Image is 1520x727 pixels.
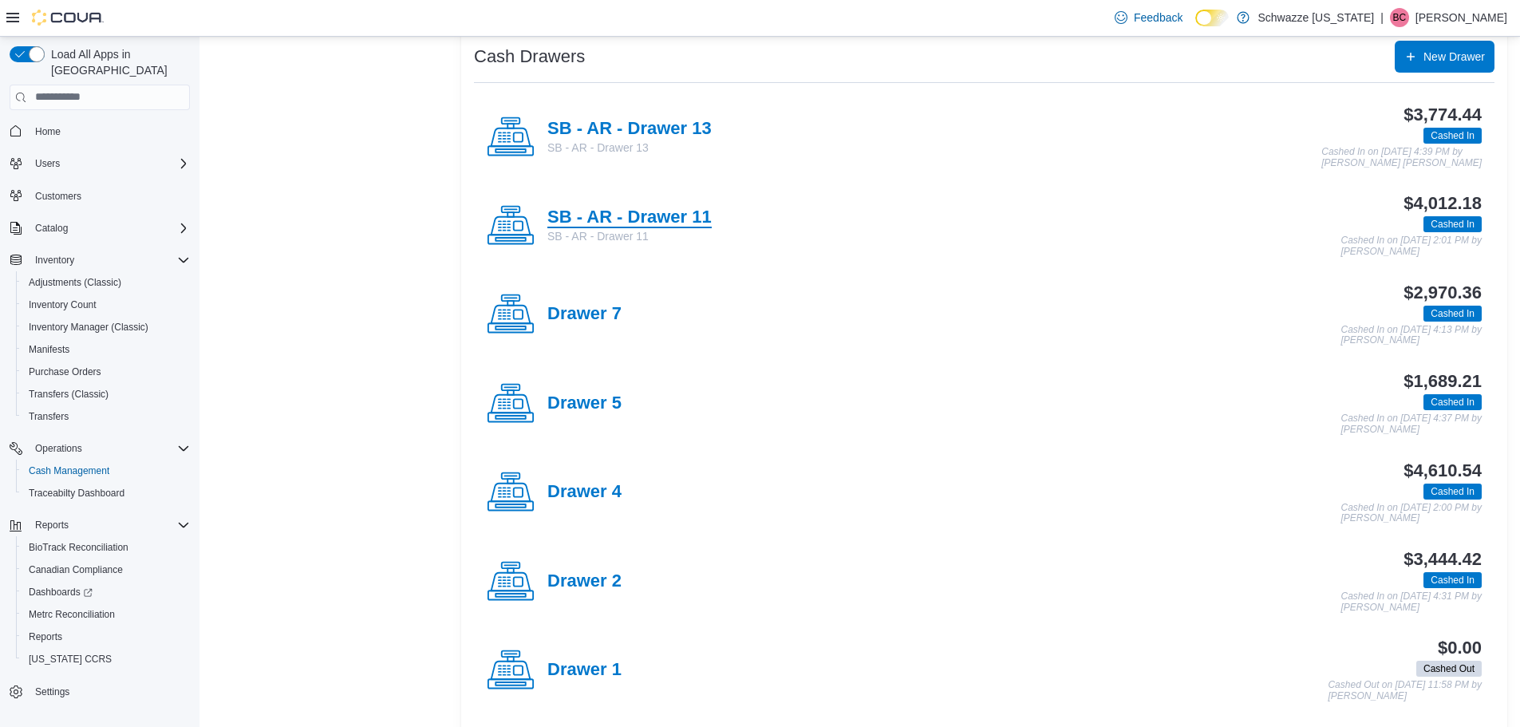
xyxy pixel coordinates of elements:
[22,583,190,602] span: Dashboards
[1416,661,1482,677] span: Cashed Out
[1340,591,1482,613] p: Cashed In on [DATE] 4:31 PM by [PERSON_NAME]
[1423,306,1482,322] span: Cashed In
[1321,147,1482,168] p: Cashed In on [DATE] 4:39 PM by [PERSON_NAME] [PERSON_NAME]
[29,219,74,238] button: Catalog
[29,487,124,500] span: Traceabilty Dashboard
[29,298,97,311] span: Inventory Count
[1108,2,1189,34] a: Feedback
[29,682,76,701] a: Settings
[29,541,128,554] span: BioTrack Reconciliation
[3,152,196,175] button: Users
[22,385,115,404] a: Transfers (Classic)
[45,46,190,78] span: Load All Apps in [GEOGRAPHIC_DATA]
[22,295,103,314] a: Inventory Count
[29,653,112,666] span: [US_STATE] CCRS
[1431,573,1475,587] span: Cashed In
[1390,8,1409,27] div: Brennan Croy
[29,343,69,356] span: Manifests
[16,338,196,361] button: Manifests
[1134,10,1182,26] span: Feedback
[1404,283,1482,302] h3: $2,970.36
[547,228,712,244] p: SB - AR - Drawer 11
[16,316,196,338] button: Inventory Manager (Classic)
[1195,10,1229,26] input: Dark Mode
[1431,217,1475,231] span: Cashed In
[3,120,196,143] button: Home
[29,516,190,535] span: Reports
[29,251,190,270] span: Inventory
[16,603,196,626] button: Metrc Reconciliation
[1340,325,1482,346] p: Cashed In on [DATE] 4:13 PM by [PERSON_NAME]
[22,461,190,480] span: Cash Management
[16,405,196,428] button: Transfers
[22,273,190,292] span: Adjustments (Classic)
[547,393,622,414] h4: Drawer 5
[1340,503,1482,524] p: Cashed In on [DATE] 2:00 PM by [PERSON_NAME]
[29,630,62,643] span: Reports
[22,650,118,669] a: [US_STATE] CCRS
[16,559,196,581] button: Canadian Compliance
[1404,461,1482,480] h3: $4,610.54
[22,538,190,557] span: BioTrack Reconciliation
[22,627,190,646] span: Reports
[22,362,190,381] span: Purchase Orders
[16,294,196,316] button: Inventory Count
[29,439,89,458] button: Operations
[22,484,190,503] span: Traceabilty Dashboard
[1340,413,1482,435] p: Cashed In on [DATE] 4:37 PM by [PERSON_NAME]
[3,184,196,207] button: Customers
[16,536,196,559] button: BioTrack Reconciliation
[547,660,622,681] h4: Drawer 1
[22,560,129,579] a: Canadian Compliance
[1257,8,1374,27] p: Schwazze [US_STATE]
[22,484,131,503] a: Traceabilty Dashboard
[1423,484,1482,500] span: Cashed In
[29,251,81,270] button: Inventory
[474,47,585,66] h3: Cash Drawers
[16,648,196,670] button: [US_STATE] CCRS
[22,340,190,359] span: Manifests
[16,581,196,603] a: Dashboards
[16,460,196,482] button: Cash Management
[3,680,196,703] button: Settings
[22,605,121,624] a: Metrc Reconciliation
[35,190,81,203] span: Customers
[29,439,190,458] span: Operations
[547,140,712,156] p: SB - AR - Drawer 13
[22,295,190,314] span: Inventory Count
[35,254,74,267] span: Inventory
[1404,194,1482,213] h3: $4,012.18
[547,207,712,228] h4: SB - AR - Drawer 11
[3,249,196,271] button: Inventory
[29,219,190,238] span: Catalog
[29,365,101,378] span: Purchase Orders
[1423,216,1482,232] span: Cashed In
[29,186,190,206] span: Customers
[29,187,88,206] a: Customers
[22,407,75,426] a: Transfers
[547,119,712,140] h4: SB - AR - Drawer 13
[29,410,69,423] span: Transfers
[22,538,135,557] a: BioTrack Reconciliation
[22,318,190,337] span: Inventory Manager (Classic)
[35,157,60,170] span: Users
[29,321,148,334] span: Inventory Manager (Classic)
[32,10,104,26] img: Cova
[16,361,196,383] button: Purchase Orders
[1328,680,1482,701] p: Cashed Out on [DATE] 11:58 PM by [PERSON_NAME]
[1404,372,1482,391] h3: $1,689.21
[29,121,190,141] span: Home
[22,627,69,646] a: Reports
[547,571,622,592] h4: Drawer 2
[29,516,75,535] button: Reports
[29,608,115,621] span: Metrc Reconciliation
[35,222,68,235] span: Catalog
[22,560,190,579] span: Canadian Compliance
[3,437,196,460] button: Operations
[35,686,69,698] span: Settings
[1431,306,1475,321] span: Cashed In
[22,583,99,602] a: Dashboards
[22,407,190,426] span: Transfers
[29,682,190,701] span: Settings
[29,154,190,173] span: Users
